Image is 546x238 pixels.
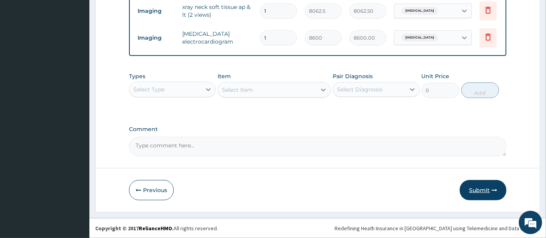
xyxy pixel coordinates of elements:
button: Submit [460,180,506,200]
div: Minimize live chat window [127,4,146,23]
div: Select Type [133,86,164,93]
label: Types [129,73,145,80]
label: Pair Diagnosis [333,72,373,80]
div: Redefining Heath Insurance in [GEOGRAPHIC_DATA] using Telemedicine and Data Science! [335,224,540,232]
label: Item [218,72,231,80]
footer: All rights reserved. [89,218,546,238]
span: [MEDICAL_DATA] [401,34,438,42]
td: Imaging [134,31,178,45]
a: RelianceHMO [139,225,172,232]
label: Comment [129,126,507,133]
td: Imaging [134,4,178,18]
span: We're online! [45,70,107,149]
label: Unit Price [422,72,450,80]
td: [MEDICAL_DATA] electrocardiogram [178,26,256,49]
strong: Copyright © 2017 . [95,225,174,232]
span: [MEDICAL_DATA] [401,7,438,15]
button: Add [461,82,499,98]
textarea: Type your message and hit 'Enter' [4,157,148,184]
div: Chat with us now [40,44,131,54]
button: Previous [129,180,174,200]
div: Select Diagnosis [337,86,382,93]
img: d_794563401_company_1708531726252_794563401 [14,39,31,58]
